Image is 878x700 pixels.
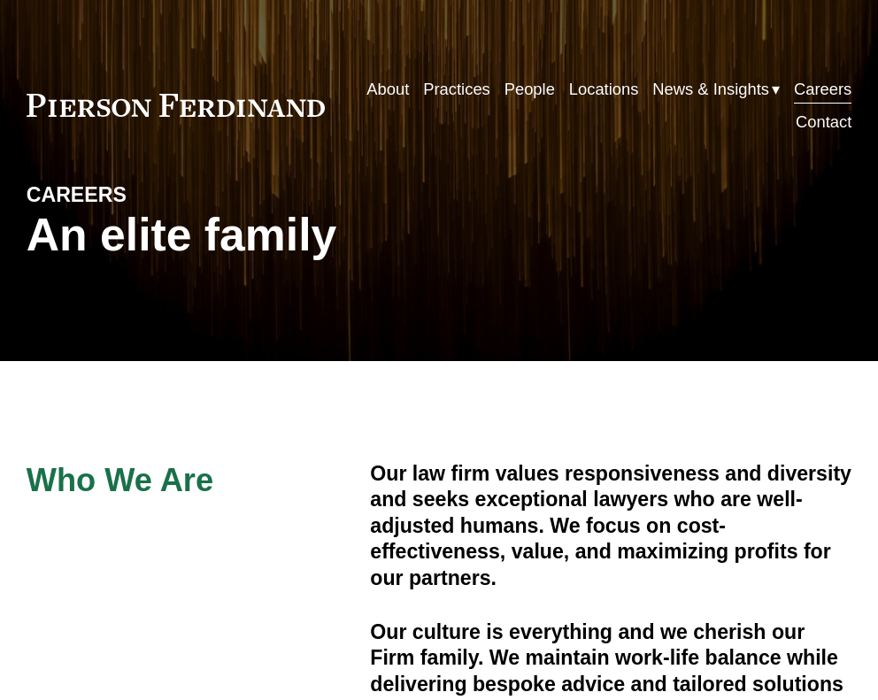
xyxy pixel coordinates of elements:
span: News & Insights [652,74,769,104]
span: Who We Are [27,462,213,498]
a: Practices [423,73,490,105]
a: Locations [569,73,639,105]
a: About [366,73,409,105]
a: People [504,73,555,105]
a: Contact [796,105,851,138]
a: folder dropdown [652,73,780,105]
h1: An elite family [27,209,439,261]
h4: CAREERS [27,182,233,208]
a: Careers [794,73,851,105]
h4: Our law firm values responsiveness and diversity and seeks exceptional lawyers who are well-adjus... [370,461,851,591]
